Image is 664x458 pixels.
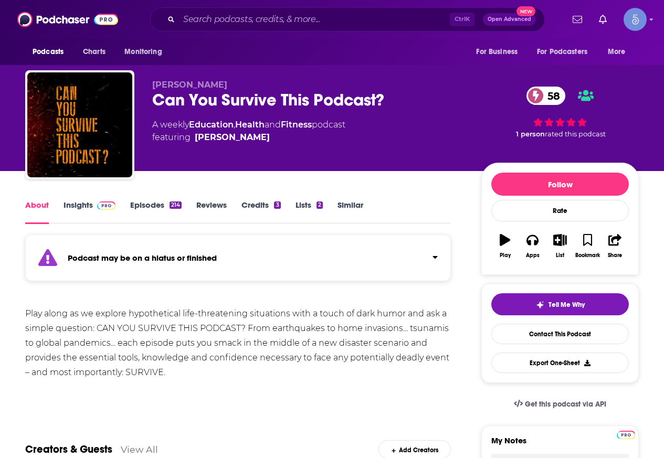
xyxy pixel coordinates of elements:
[491,353,629,373] button: Export One-Sheet
[624,8,647,31] button: Show profile menu
[617,429,635,439] a: Pro website
[481,80,639,145] div: 58 1 personrated this podcast
[17,9,118,29] img: Podchaser - Follow, Share and Rate Podcasts
[617,431,635,439] img: Podchaser Pro
[274,201,280,209] div: 3
[179,11,450,28] input: Search podcasts, credits, & more...
[234,120,235,130] span: ,
[556,252,564,259] div: List
[124,45,162,59] span: Monitoring
[83,45,106,59] span: Charts
[68,253,217,263] strong: Podcast may be on a hiatus or finished
[608,252,622,259] div: Share
[241,200,280,224] a: Credits3
[189,120,234,130] a: Education
[595,10,611,28] a: Show notifications dropdown
[568,10,586,28] a: Show notifications dropdown
[469,42,531,62] button: open menu
[491,293,629,315] button: tell me why sparkleTell Me Why
[516,130,545,138] span: 1 person
[491,324,629,344] a: Contact This Podcast
[170,201,182,209] div: 214
[33,45,64,59] span: Podcasts
[476,45,518,59] span: For Business
[76,42,112,62] a: Charts
[483,13,536,26] button: Open AdvancedNew
[519,227,546,265] button: Apps
[121,444,158,455] a: View All
[25,42,77,62] button: open menu
[517,6,535,16] span: New
[491,227,519,265] button: Play
[488,17,531,22] span: Open Advanced
[624,8,647,31] img: User Profile
[491,200,629,221] div: Rate
[624,8,647,31] span: Logged in as Spiral5-G1
[317,201,323,209] div: 2
[25,241,451,281] section: Click to expand status details
[64,200,115,224] a: InsightsPodchaser Pro
[545,130,606,138] span: rated this podcast
[195,131,270,144] a: Christopher Courtley
[117,42,175,62] button: open menu
[25,443,112,456] a: Creators & Guests
[525,400,606,409] span: Get this podcast via API
[265,120,281,130] span: and
[196,200,227,224] a: Reviews
[546,227,574,265] button: List
[491,173,629,196] button: Follow
[152,131,345,144] span: featuring
[450,13,475,26] span: Ctrl K
[530,42,603,62] button: open menu
[130,200,182,224] a: Episodes214
[152,80,227,90] span: [PERSON_NAME]
[536,301,544,309] img: tell me why sparkle
[150,7,545,31] div: Search podcasts, credits, & more...
[500,252,511,259] div: Play
[526,252,540,259] div: Apps
[235,120,265,130] a: Health
[152,119,345,144] div: A weekly podcast
[27,72,132,177] img: Can You Survive This Podcast?
[526,87,565,105] a: 58
[338,200,363,224] a: Similar
[296,200,323,224] a: Lists2
[25,200,49,224] a: About
[281,120,312,130] a: Fitness
[97,201,115,210] img: Podchaser Pro
[600,42,639,62] button: open menu
[608,45,626,59] span: More
[574,227,601,265] button: Bookmark
[602,227,629,265] button: Share
[537,45,587,59] span: For Podcasters
[491,435,629,454] label: My Notes
[25,306,451,380] div: Play along as we explore hypothetical life-threatening situations with a touch of dark humor and ...
[505,391,615,417] a: Get this podcast via API
[537,87,565,105] span: 58
[549,301,585,309] span: Tell Me Why
[575,252,600,259] div: Bookmark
